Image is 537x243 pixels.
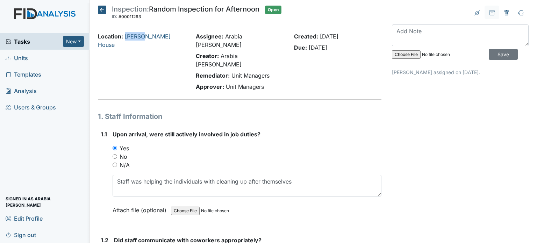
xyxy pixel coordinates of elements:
[6,196,84,207] span: Signed in as Arabia [PERSON_NAME]
[101,130,107,138] label: 1.1
[196,52,219,59] strong: Creator:
[6,102,56,113] span: Users & Groups
[120,152,127,161] label: No
[98,111,381,122] h1: 1. Staff Information
[120,144,129,152] label: Yes
[113,163,117,167] input: N/A
[489,49,518,60] input: Save
[196,83,224,90] strong: Approver:
[113,175,381,196] textarea: Staff was helping the individuals with cleaning up after themselves
[119,14,141,19] span: #00011263
[112,5,149,13] span: Inspection:
[6,213,43,224] span: Edit Profile
[98,33,123,40] strong: Location:
[113,146,117,150] input: Yes
[196,33,223,40] strong: Assignee:
[6,37,63,46] a: Tasks
[120,161,130,169] label: N/A
[294,33,318,40] strong: Created:
[6,85,37,96] span: Analysis
[226,83,264,90] span: Unit Managers
[6,52,28,63] span: Units
[6,229,36,240] span: Sign out
[196,72,230,79] strong: Remediator:
[113,154,117,159] input: No
[309,44,327,51] span: [DATE]
[320,33,338,40] span: [DATE]
[98,33,171,48] a: [PERSON_NAME] House
[112,6,259,21] div: Random Inspection for Afternoon
[63,36,84,47] button: New
[113,202,169,214] label: Attach file (optional)
[392,69,529,76] p: [PERSON_NAME] assigned on [DATE].
[294,44,307,51] strong: Due:
[113,131,260,138] span: Upon arrival, were still actively involved in job duties?
[265,6,281,14] span: Open
[112,14,117,19] span: ID:
[231,72,270,79] span: Unit Managers
[6,69,41,80] span: Templates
